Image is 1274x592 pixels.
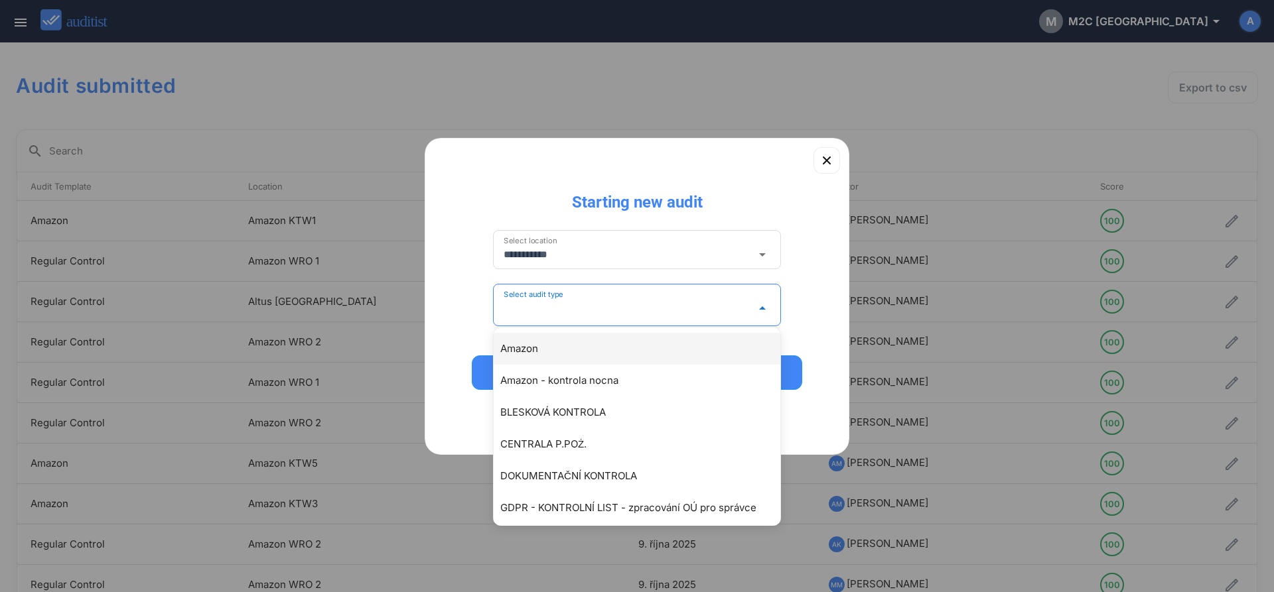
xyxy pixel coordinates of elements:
[754,300,770,316] i: arrow_drop_down
[754,247,770,263] i: arrow_drop_down
[500,404,787,420] div: BLESKOVÁ KONTROLA
[489,365,785,381] div: Start Audit
[500,468,787,484] div: DOKUMENTAČNÍ KONTROLA
[500,373,787,388] div: Amazon - kontrola nocna
[500,500,787,516] div: GDPR - KONTROLNÍ LIST - zpracování OÚ pro správce
[504,244,752,265] input: Select location
[561,181,713,213] div: Starting new audit
[500,436,787,452] div: CENTRALA P.POŻ.
[504,298,752,319] input: Select audit type
[500,341,787,357] div: Amazon
[472,355,802,390] button: Start Audit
